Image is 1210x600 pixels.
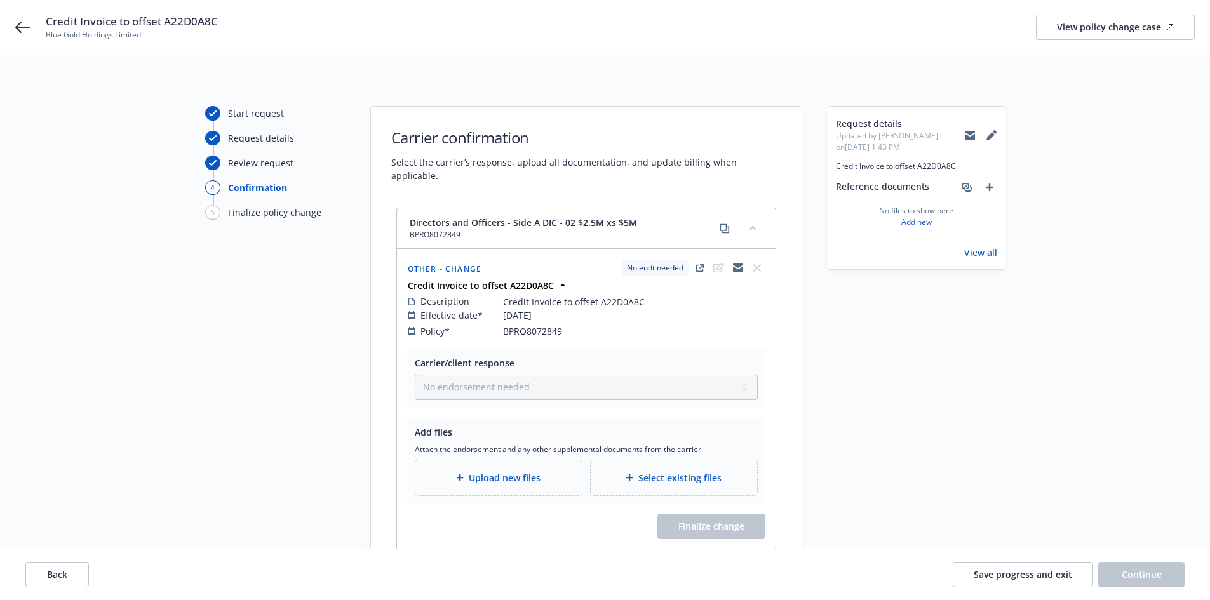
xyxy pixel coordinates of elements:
span: Credit Invoice to offset A22D0A8C [46,14,218,29]
a: associate [959,180,974,195]
span: Add files [415,426,452,438]
div: Review request [228,156,293,170]
a: View all [964,246,997,259]
div: Start request [228,107,284,120]
span: Continue [1122,568,1162,580]
span: Description [420,295,469,308]
span: Other - Change [408,263,482,274]
a: add [982,180,997,195]
a: View policy change case [1036,15,1195,40]
a: Add new [901,217,932,228]
div: 5 [205,205,220,220]
span: close [750,260,765,276]
span: Carrier/client response [415,357,514,369]
button: Continue [1098,562,1185,587]
span: Select the carrier’s response, upload all documentation, and update billing when applicable. [391,156,781,182]
span: Select existing files [638,471,722,484]
span: Updated by [PERSON_NAME] on [DATE] 1:43 PM [836,130,964,153]
span: [DATE] [503,309,532,322]
button: Back [25,562,89,587]
div: Upload new files [415,460,582,496]
div: Select existing files [590,460,758,496]
span: BPRO8072849 [410,229,637,241]
a: copyLogging [730,260,746,276]
div: View policy change case [1057,15,1174,39]
button: Save progress and exit [953,562,1093,587]
div: Confirmation [228,181,287,194]
span: edit [711,260,727,276]
span: Blue Gold Holdings Limited [46,29,218,41]
h1: Carrier confirmation [391,127,781,148]
span: No files to show here [879,205,953,217]
span: Credit Invoice to offset A22D0A8C [836,161,997,172]
button: Finalize change [657,514,765,539]
strong: Credit Invoice to offset A22D0A8C [408,279,554,291]
span: Reference documents [836,180,929,195]
div: Finalize policy change [228,206,321,219]
div: Request details [228,131,294,145]
span: Credit Invoice to offset A22D0A8C [503,295,645,309]
span: BPRO8072849 [503,324,562,338]
span: Effective date* [420,309,483,322]
span: Attach the endorsement and any other supplemental documents from the carrier. [415,444,758,455]
span: Policy* [420,324,450,338]
a: external [692,260,708,276]
span: No endt needed [627,262,683,274]
span: Upload new files [469,471,541,484]
span: Finalize change [678,520,744,532]
span: Back [47,568,67,580]
span: Save progress and exit [974,568,1072,580]
span: Directors and Officers - Side A DIC - 02 $2.5M xs $5M [410,216,637,229]
div: 4 [205,180,220,195]
span: Request details [836,117,964,130]
div: Directors and Officers - Side A DIC - 02 $2.5M xs $5MBPRO8072849copycollapse content [397,208,776,249]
